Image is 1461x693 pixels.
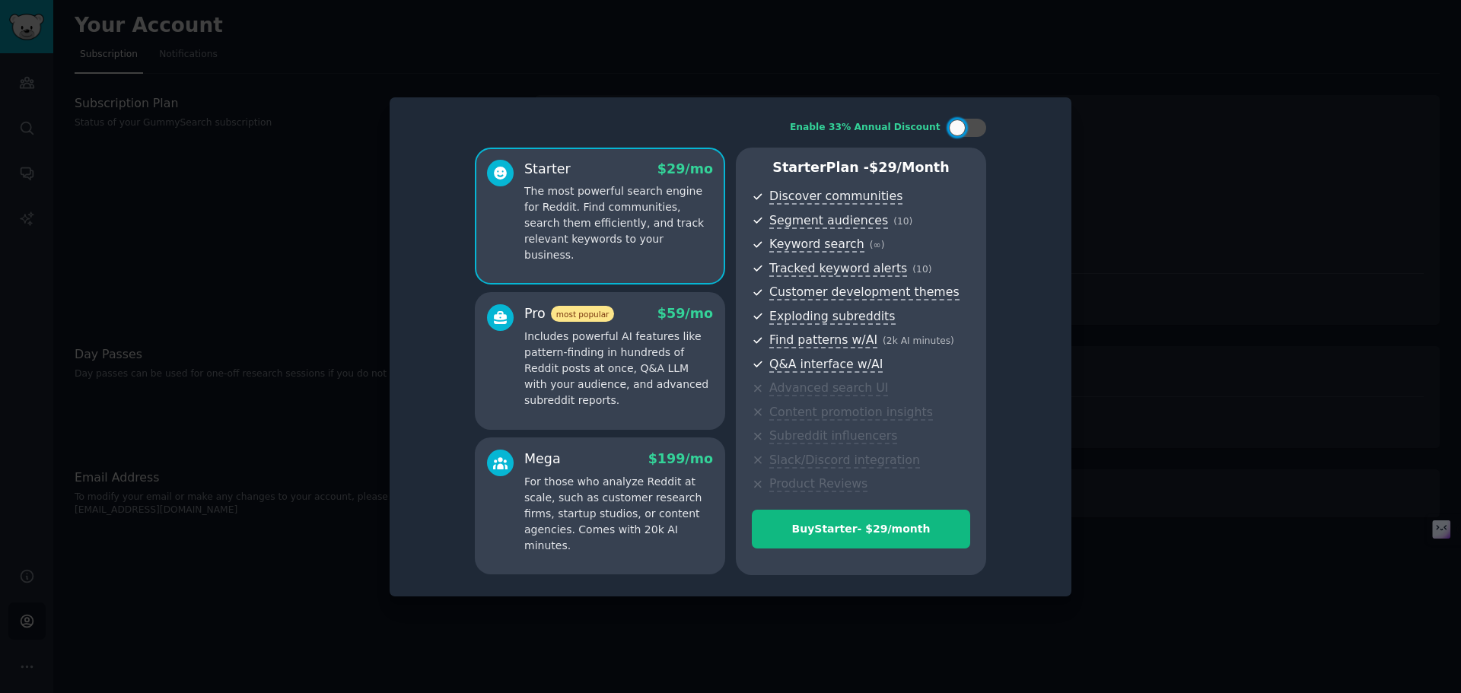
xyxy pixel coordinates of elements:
[912,264,931,275] span: ( 10 )
[752,158,970,177] p: Starter Plan -
[524,160,571,179] div: Starter
[769,476,867,492] span: Product Reviews
[753,521,969,537] div: Buy Starter - $ 29 /month
[752,510,970,548] button: BuyStarter- $29/month
[524,304,614,323] div: Pro
[769,380,888,396] span: Advanced search UI
[869,160,950,175] span: $ 29 /month
[870,240,885,250] span: ( ∞ )
[657,306,713,321] span: $ 59 /mo
[769,237,864,253] span: Keyword search
[769,357,883,373] span: Q&A interface w/AI
[790,121,941,135] div: Enable 33% Annual Discount
[893,216,912,227] span: ( 10 )
[769,309,895,325] span: Exploding subreddits
[769,261,907,277] span: Tracked keyword alerts
[524,329,713,408] p: Includes powerful AI features like pattern-finding in hundreds of Reddit posts at once, Q&A LLM w...
[769,332,877,348] span: Find patterns w/AI
[524,450,561,469] div: Mega
[769,285,960,300] span: Customer development themes
[551,306,615,322] span: most popular
[648,451,713,466] span: $ 199 /mo
[524,183,713,263] p: The most powerful search engine for Reddit. Find communities, search them efficiently, and track ...
[657,161,713,176] span: $ 29 /mo
[524,474,713,554] p: For those who analyze Reddit at scale, such as customer research firms, startup studios, or conte...
[769,453,920,469] span: Slack/Discord integration
[883,335,954,346] span: ( 2k AI minutes )
[769,189,902,205] span: Discover communities
[769,405,933,421] span: Content promotion insights
[769,213,888,229] span: Segment audiences
[769,428,897,444] span: Subreddit influencers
